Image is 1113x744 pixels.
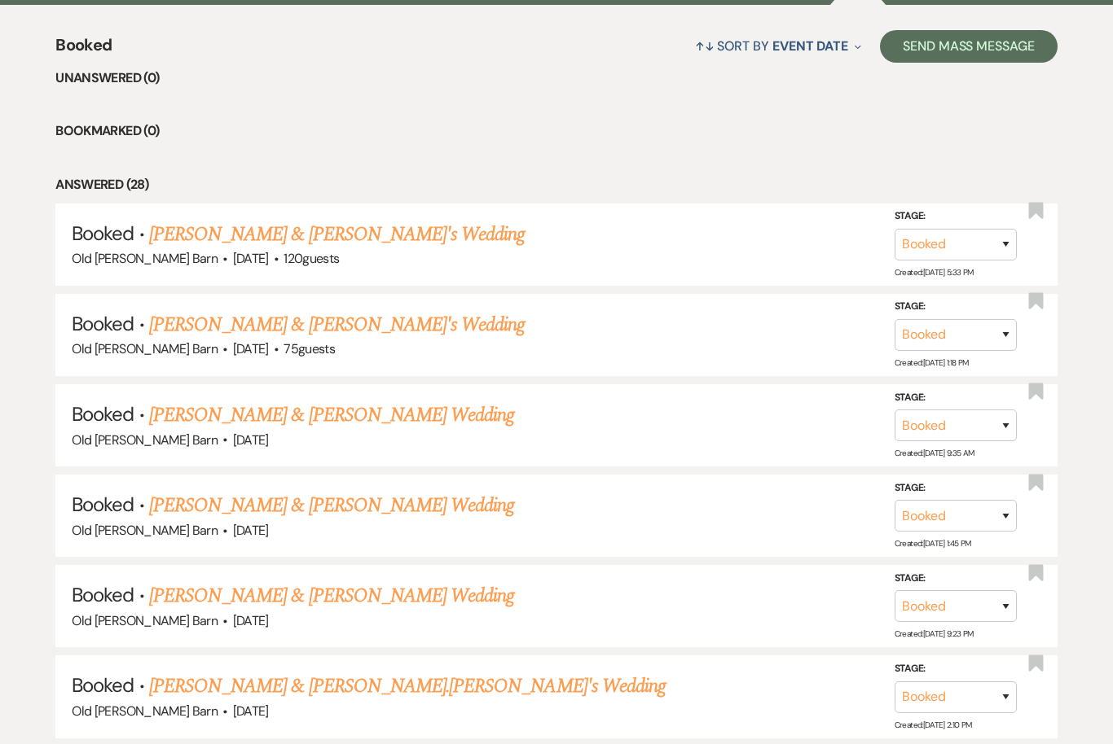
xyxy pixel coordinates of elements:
[72,221,134,246] span: Booked
[72,340,218,357] span: Old [PERSON_NAME] Barn
[895,388,1017,406] label: Stage:
[72,582,134,607] span: Booked
[895,538,971,549] span: Created: [DATE] 1:45 PM
[895,298,1017,316] label: Stage:
[895,628,974,639] span: Created: [DATE] 9:23 PM
[149,400,514,430] a: [PERSON_NAME] & [PERSON_NAME] Wedding
[233,522,269,539] span: [DATE]
[233,340,269,357] span: [DATE]
[772,37,848,55] span: Event Date
[233,702,269,720] span: [DATE]
[149,491,514,520] a: [PERSON_NAME] & [PERSON_NAME] Wedding
[72,431,218,449] span: Old [PERSON_NAME] Barn
[688,24,868,68] button: Sort By Event Date
[72,522,218,539] span: Old [PERSON_NAME] Barn
[72,250,218,267] span: Old [PERSON_NAME] Barn
[72,612,218,629] span: Old [PERSON_NAME] Barn
[895,720,972,730] span: Created: [DATE] 2:10 PM
[895,479,1017,497] label: Stage:
[895,267,974,278] span: Created: [DATE] 5:33 PM
[55,174,1057,195] li: Answered (28)
[284,340,335,357] span: 75 guests
[233,431,269,449] span: [DATE]
[55,68,1057,89] li: Unanswered (0)
[72,672,134,698] span: Booked
[895,448,974,458] span: Created: [DATE] 9:35 AM
[233,250,269,267] span: [DATE]
[72,401,134,427] span: Booked
[695,37,715,55] span: ↑↓
[880,30,1058,63] button: Send Mass Message
[72,311,134,336] span: Booked
[55,33,112,68] span: Booked
[72,702,218,720] span: Old [PERSON_NAME] Barn
[895,660,1017,678] label: Stage:
[895,570,1017,588] label: Stage:
[895,357,969,368] span: Created: [DATE] 1:18 PM
[149,581,514,611] a: [PERSON_NAME] & [PERSON_NAME] Wedding
[149,220,526,249] a: [PERSON_NAME] & [PERSON_NAME]'s Wedding
[233,612,269,629] span: [DATE]
[149,310,526,339] a: [PERSON_NAME] & [PERSON_NAME]'s Wedding
[895,208,1017,225] label: Stage:
[149,672,666,701] a: [PERSON_NAME] & [PERSON_NAME].[PERSON_NAME]'s Wedding
[284,250,339,267] span: 120 guests
[55,120,1057,142] li: Bookmarked (0)
[72,492,134,517] span: Booked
